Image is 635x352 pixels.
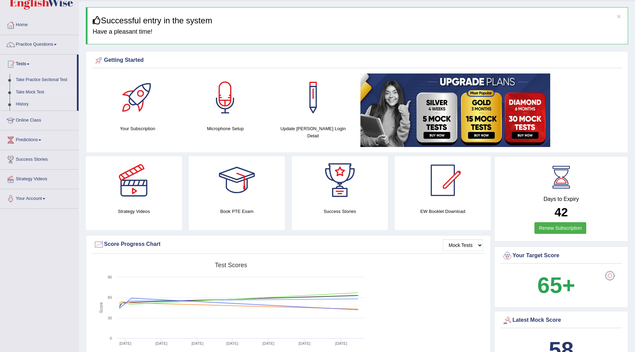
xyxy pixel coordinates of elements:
[86,208,182,215] h4: Strategy Videos
[108,275,112,279] text: 90
[227,341,239,345] tspan: [DATE]
[617,13,621,20] button: ×
[94,55,620,66] div: Getting Started
[155,341,168,345] tspan: [DATE]
[189,208,285,215] h4: Book PTE Exam
[108,295,112,299] text: 60
[13,98,77,111] a: History
[538,273,575,298] b: 65+
[215,262,247,269] tspan: Test scores
[13,86,77,99] a: Take Mock Test
[502,251,620,261] div: Your Target Score
[534,222,586,234] a: Renew Subscription
[395,208,491,215] h4: EW Booklet Download
[93,16,623,25] h3: Successful entry in the system
[108,316,112,320] text: 30
[263,341,275,345] tspan: [DATE]
[94,239,483,250] div: Score Progress Chart
[192,341,204,345] tspan: [DATE]
[0,35,79,52] a: Practice Questions
[93,29,623,35] h4: Have a pleasant time!
[502,315,620,326] div: Latest Mock Score
[299,341,311,345] tspan: [DATE]
[292,208,388,215] h4: Success Stories
[335,341,347,345] tspan: [DATE]
[0,111,79,128] a: Online Class
[0,55,77,72] a: Tests
[110,336,112,340] text: 0
[502,196,620,202] h4: Days to Expiry
[360,73,550,147] img: small5.jpg
[119,341,131,345] tspan: [DATE]
[0,150,79,167] a: Success Stories
[0,130,79,148] a: Predictions
[13,74,77,86] a: Take Practice Sectional Test
[185,125,266,132] h4: Microphone Setup
[0,170,79,187] a: Strategy Videos
[273,125,354,139] h4: Update [PERSON_NAME] Login Detail
[0,15,79,33] a: Home
[97,125,178,132] h4: Your Subscription
[99,302,104,313] tspan: Score
[0,189,79,206] a: Your Account
[555,205,568,219] b: 42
